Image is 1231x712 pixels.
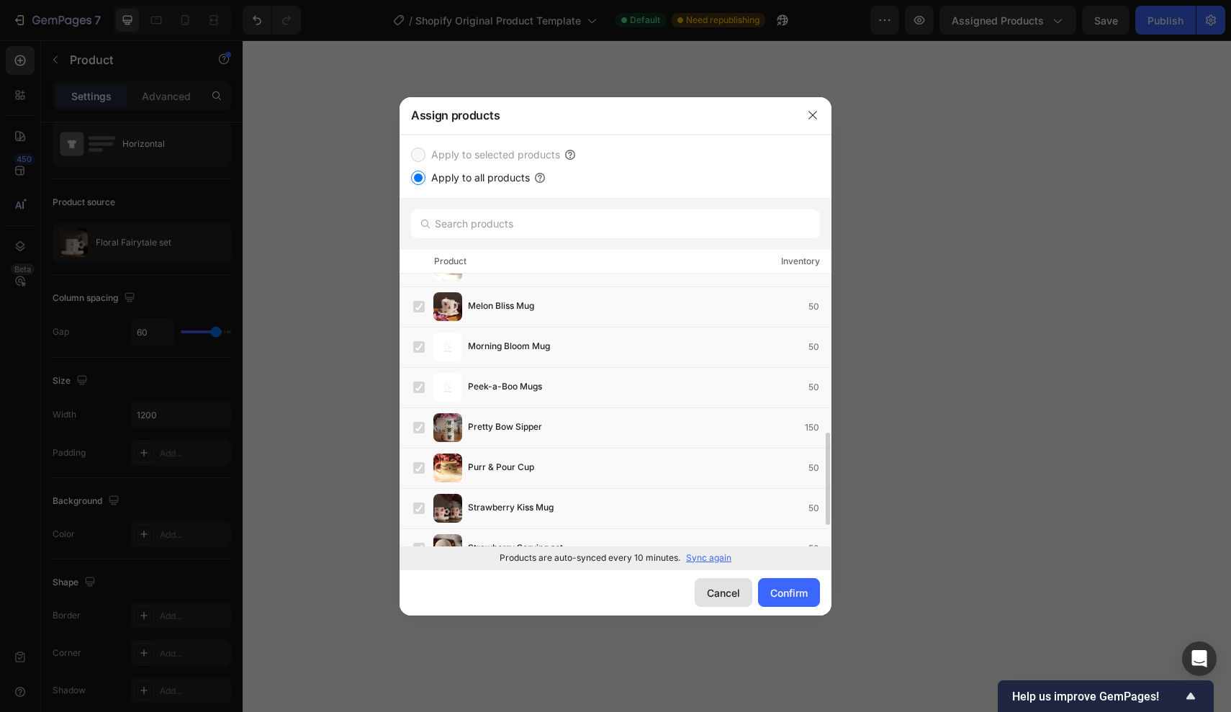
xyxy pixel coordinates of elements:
[468,500,554,516] span: Strawberry Kiss Mug
[434,254,466,269] div: Product
[758,578,820,607] button: Confirm
[425,169,530,186] label: Apply to all products
[411,209,820,238] input: Search products
[1012,690,1182,703] span: Help us improve GemPages!
[468,339,550,355] span: Morning Bloom Mug
[808,380,831,395] div: 50
[468,541,563,556] span: Strawberry Serving set
[707,585,740,600] div: Cancel
[433,292,462,321] img: product-img
[808,501,831,515] div: 50
[468,299,534,315] span: Melon Bliss Mug
[433,494,462,523] img: product-img
[433,534,462,563] img: product-img
[400,135,831,569] div: />
[808,299,831,314] div: 50
[433,454,462,482] img: product-img
[686,551,731,564] p: Sync again
[400,96,794,134] div: Assign products
[808,340,831,354] div: 50
[808,461,831,475] div: 50
[433,333,462,361] img: product-img
[433,413,462,442] img: product-img
[781,254,820,269] div: Inventory
[468,379,542,395] span: Peek-a-Boo Mugs
[433,373,462,402] img: product-img
[808,541,831,556] div: 50
[770,585,808,600] div: Confirm
[695,578,752,607] button: Cancel
[468,420,542,436] span: Pretty Bow Sipper
[468,460,534,476] span: Purr & Pour Cup
[1012,688,1199,705] button: Show survey - Help us improve GemPages!
[1182,641,1217,676] div: Open Intercom Messenger
[500,551,680,564] p: Products are auto-synced every 10 minutes.
[425,146,560,163] label: Apply to selected products
[805,420,831,435] div: 150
